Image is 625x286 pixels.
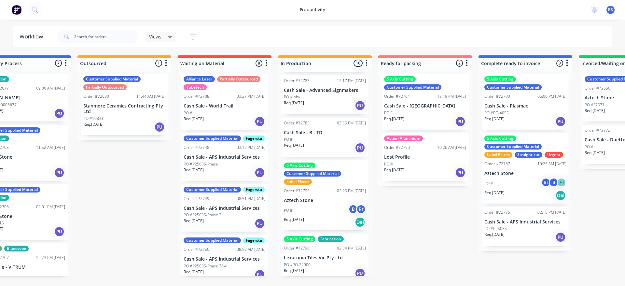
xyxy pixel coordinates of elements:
[81,74,168,135] div: Customer Supplied MaterialPartially OutsourcedOrder #7268011:44 AM [DATE]Stanmore Ceramics Contra...
[149,33,161,40] span: Views
[243,187,265,193] div: Fagersta
[337,188,366,194] div: 02:25 PM [DATE]
[545,152,563,158] div: Urgent
[484,103,566,109] p: Cash Sale - Plasmac
[355,100,365,111] div: PU
[384,167,404,173] p: Req. [DATE]
[384,136,423,141] div: Action Aluminium
[237,247,266,252] div: 08:56 AM [DATE]
[54,226,64,237] div: PU
[318,236,344,242] div: Fabrication
[284,262,311,268] p: PO #PO-22900
[297,5,328,15] div: productivity
[184,218,204,224] p: Req. [DATE]
[54,167,64,178] div: PU
[585,150,605,156] p: Req. [DATE]
[437,145,466,150] div: 10:26 AM [DATE]
[337,78,366,84] div: 12:17 PM [DATE]
[382,74,469,130] div: 5 Axis CuttingCustomer Supplied MaterialOrder #7276412:19 PM [DATE]Cash Sale - [GEOGRAPHIC_DATA]P...
[255,218,265,229] div: PU
[184,269,204,275] p: Req. [DATE]
[83,103,165,114] p: Stanmore Ceramics Contracting Pty Ltd
[484,144,542,150] div: Customer Supplied Material
[184,247,209,252] div: Order #72750
[484,232,505,237] p: Req. [DATE]
[608,7,613,13] span: BS
[184,145,209,150] div: Order #72748
[184,93,209,99] div: Order #72708
[484,181,493,187] p: PO #
[585,127,610,133] div: Order #72772
[384,84,441,90] div: Customer Supplied Material
[36,145,65,150] div: 11:52 AM [DATE]
[83,76,141,82] div: Customer Supplied Material
[284,268,304,274] p: Req. [DATE]
[255,116,265,127] div: PU
[484,84,542,90] div: Customer Supplied Material
[484,171,566,176] p: Aztech Stone
[284,198,366,203] p: Aztech Stone
[12,5,21,15] img: Factory
[74,30,139,43] input: Search for orders...
[549,178,559,187] div: B
[384,116,404,122] p: Req. [DATE]
[555,116,566,127] div: PU
[482,207,569,246] div: Order #7277502:18 PM [DATE]Cash Sale - APS Industrial ServicesPO #P25035Req.[DATE]PU
[184,196,209,202] div: Order #72749
[83,116,104,122] p: PO #10831
[284,171,341,177] div: Customer Supplied Material
[284,120,310,126] div: Order #72785
[284,179,312,185] div: Label Pieces
[484,93,510,99] div: Order #72733
[355,217,365,227] div: Del
[437,93,466,99] div: 12:19 PM [DATE]
[484,136,516,141] div: 5 Axis Cutting
[36,204,65,210] div: 02:01 PM [DATE]
[482,133,569,204] div: 5 Axis CuttingCustomer Supplied MaterialLabel PiecesStraight cutUrgentOrder #7276710:25 AM [DATE]...
[181,184,268,232] div: Customer Supplied MaterialFagerstaOrder #7274908:51 AM [DATE]Cash Sale - APS Industrial ServicesP...
[585,102,604,108] p: PO #F7577
[537,93,566,99] div: 06:00 PM [DATE]
[184,103,266,109] p: Cash Sale - World Trail
[184,110,192,116] p: PO #
[455,116,465,127] div: PU
[237,145,266,150] div: 03:12 PM [DATE]
[243,237,265,243] div: Fagersta
[355,268,365,279] div: PU
[255,167,265,178] div: PU
[384,110,393,116] p: PO #
[484,226,507,232] p: PO #P25035
[181,74,268,130] div: Alliance LaserPartially OutsourcedTubetechOrder #7270803:27 PM [DATE]Cash Sale - World TrailPO #R...
[54,108,64,119] div: PU
[484,110,509,116] p: PO #PO-4055
[281,118,368,157] div: Order #7278503:35 PM [DATE]Cash Sale - B - TDPO #Req.[DATE]PU
[484,152,512,158] div: Label Pieces
[384,76,416,82] div: 5 Axis Cutting
[484,161,510,167] div: Order #72767
[484,209,510,215] div: Order #72775
[356,204,366,214] div: Rr
[284,88,366,93] p: Cash Sale - Advanced Signmakers
[243,136,265,141] div: Fagersta
[284,100,304,106] p: Req. [DATE]
[237,93,266,99] div: 03:27 PM [DATE]
[384,145,410,150] div: Order #72790
[382,133,469,181] div: Action AluminiumOrder #7279010:26 AM [DATE]Lost ProfilePO #Req.[DATE]PU
[184,263,227,269] p: PO #P25035-Phase 3&4
[585,108,605,114] p: Req. [DATE]
[217,76,260,82] div: Partially Outsourced
[348,204,358,214] div: B
[184,154,266,160] p: Cash Sale - APS Industrial Services
[136,93,165,99] div: 11:44 AM [DATE]
[541,178,551,187] div: BL
[284,94,300,100] p: PO #Ibby
[83,122,104,127] p: Req. [DATE]
[83,93,109,99] div: Order #72680
[537,161,566,167] div: 10:25 AM [DATE]
[484,116,505,122] p: Req. [DATE]
[184,256,266,262] p: Cash Sale - APS Industrial Services
[184,212,221,218] p: PO #P25035-Phase 2
[384,103,466,109] p: Cash Sale - [GEOGRAPHIC_DATA]
[585,144,593,150] p: PO #
[284,142,304,148] p: Req. [DATE]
